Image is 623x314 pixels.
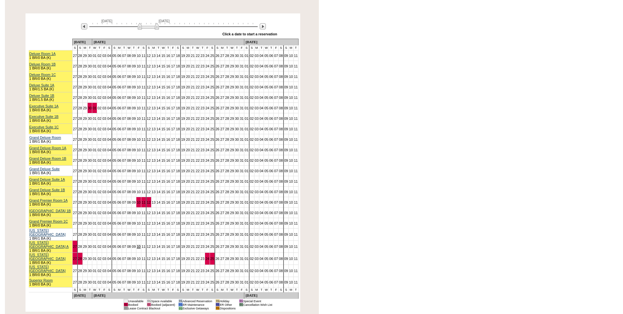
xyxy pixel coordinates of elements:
a: 28 [225,96,229,100]
a: 08 [279,75,283,79]
a: 02 [97,96,101,100]
a: 11 [142,106,146,110]
a: 09 [284,64,288,68]
a: 14 [157,85,161,89]
a: 18 [176,96,180,100]
a: 08 [127,117,131,120]
a: 07 [122,106,126,110]
a: 28 [78,54,82,58]
a: 30 [88,64,92,68]
a: 23 [200,106,204,110]
a: 11 [142,85,146,89]
a: 20 [186,64,190,68]
a: 05 [264,54,268,58]
a: 12 [147,64,151,68]
a: 31 [240,75,244,79]
a: 11 [142,54,146,58]
a: 07 [274,106,278,110]
a: 27 [73,106,77,110]
a: 01 [245,85,249,89]
a: 07 [274,75,278,79]
a: 18 [176,106,180,110]
a: 16 [166,54,170,58]
a: 03 [255,75,259,79]
a: 02 [97,54,101,58]
a: 21 [191,85,195,89]
a: 29 [230,96,234,100]
a: 06 [117,117,121,120]
a: 19 [181,106,185,110]
a: 11 [294,85,298,89]
a: 02 [250,64,254,68]
a: 05 [112,85,116,89]
a: 10 [289,54,293,58]
a: 10 [137,75,141,79]
a: 01 [245,64,249,68]
a: 03 [102,64,106,68]
a: 08 [127,96,131,100]
a: 30 [88,106,92,110]
a: 08 [127,75,131,79]
a: Deluxe Suite 1B [29,94,54,98]
a: 01 [245,106,249,110]
a: 03 [255,54,259,58]
a: 30 [88,85,92,89]
a: 27 [73,64,77,68]
a: 10 [137,117,141,120]
a: 06 [117,54,121,58]
a: 04 [260,54,264,58]
a: 17 [171,64,175,68]
a: 10 [137,96,141,100]
a: 13 [152,96,156,100]
a: 22 [196,96,199,100]
a: 15 [161,64,165,68]
a: 10 [289,75,293,79]
a: 26 [216,75,219,79]
a: 09 [284,96,288,100]
a: 30 [235,96,239,100]
a: 11 [142,75,146,79]
a: 29 [230,85,234,89]
a: 27 [220,85,224,89]
a: 11 [142,117,146,120]
a: 21 [191,54,195,58]
a: 13 [152,85,156,89]
a: 22 [196,85,199,89]
a: 28 [78,85,82,89]
a: 28 [78,117,82,120]
a: 05 [264,75,268,79]
a: 12 [147,96,151,100]
a: 30 [88,75,92,79]
a: 17 [171,106,175,110]
a: 07 [122,85,126,89]
img: Previous [81,23,87,29]
a: 13 [152,106,156,110]
a: 07 [122,96,126,100]
a: 08 [127,54,131,58]
a: 06 [117,96,121,100]
a: 28 [78,96,82,100]
a: 08 [127,85,131,89]
a: 02 [250,85,254,89]
a: 13 [152,54,156,58]
a: 18 [176,64,180,68]
a: 09 [132,54,136,58]
a: 07 [122,54,126,58]
a: 14 [157,54,161,58]
a: 07 [122,117,126,120]
a: 09 [132,85,136,89]
a: 01 [245,96,249,100]
a: 01 [93,75,96,79]
a: 02 [97,117,101,120]
a: 08 [279,85,283,89]
a: 03 [102,106,106,110]
a: 06 [269,54,273,58]
a: 10 [137,106,141,110]
a: 16 [166,75,170,79]
a: 03 [102,75,106,79]
a: 04 [107,64,111,68]
a: 22 [196,64,199,68]
a: 04 [260,64,264,68]
a: 17 [171,54,175,58]
a: 07 [122,75,126,79]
